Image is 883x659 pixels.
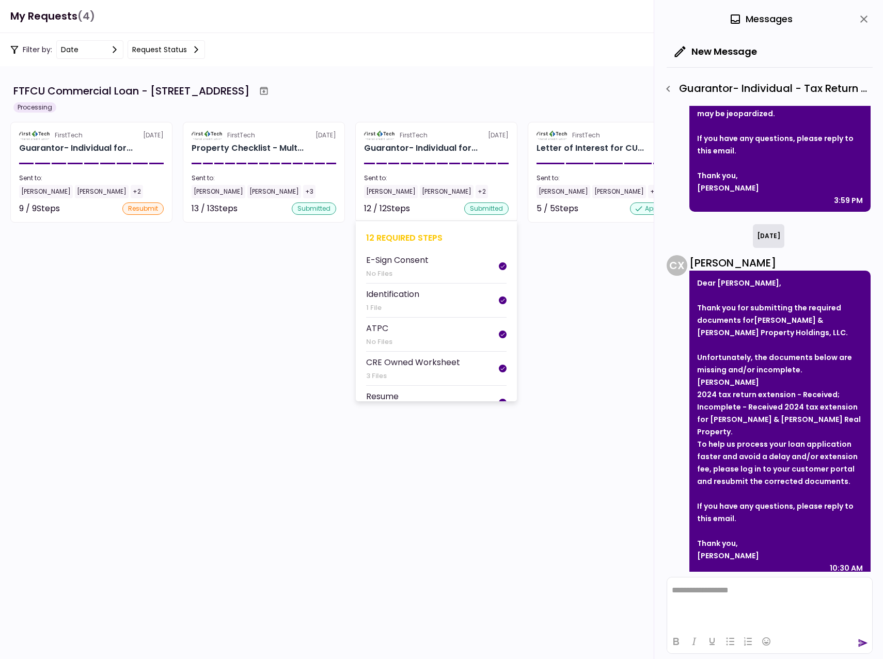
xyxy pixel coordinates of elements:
[858,638,868,648] button: send
[131,185,143,198] div: +2
[464,202,509,215] div: submitted
[855,10,873,28] button: close
[192,131,223,140] img: Partner logo
[192,185,245,198] div: [PERSON_NAME]
[19,185,73,198] div: [PERSON_NAME]
[830,562,863,574] div: 10:30 AM
[192,131,336,140] div: [DATE]
[834,194,863,207] div: 3:59 PM
[19,202,60,215] div: 9 / 9 Steps
[128,40,205,59] button: Request status
[56,40,123,59] button: date
[685,634,703,649] button: Italic
[697,550,863,562] div: [PERSON_NAME]
[75,185,129,198] div: [PERSON_NAME]
[697,302,863,339] div: Thank you for submitting the required documents for .
[366,337,392,347] div: No Files
[77,6,95,27] span: (4)
[689,255,871,271] div: [PERSON_NAME]
[630,202,681,215] div: approved
[19,131,164,140] div: [DATE]
[61,44,78,55] div: date
[13,102,56,113] div: Processing
[537,142,644,154] div: Letter of Interest for CULLUM & KELLEY PROPERTY HOLDINGS, LLC 513 E Caney Street Wharton TX
[667,38,765,65] button: New Message
[703,634,721,649] button: Underline
[667,255,687,276] div: C X
[667,577,872,629] iframe: Rich Text Area
[697,277,863,289] div: Dear [PERSON_NAME],
[366,269,429,279] div: No Files
[721,634,739,649] button: Bullet list
[366,371,460,381] div: 3 Files
[537,174,681,183] div: Sent to:
[366,303,419,313] div: 1 File
[537,131,681,140] div: [DATE]
[697,377,759,387] strong: [PERSON_NAME]
[592,185,646,198] div: [PERSON_NAME]
[366,390,399,403] div: Resume
[729,11,793,27] div: Messages
[648,185,660,198] div: +2
[697,500,863,525] div: If you have any questions, please reply to this email.
[739,634,757,649] button: Numbered list
[366,254,429,266] div: E-Sign Consent
[476,185,488,198] div: +2
[697,132,863,157] div: If you have any questions, please reply to this email.
[247,185,301,198] div: [PERSON_NAME]
[697,182,863,194] div: [PERSON_NAME]
[400,131,428,140] div: FirstTech
[697,438,863,488] div: To help us process your loan application faster and avoid a delay and/or extension fee, please lo...
[697,315,846,338] strong: [PERSON_NAME] & [PERSON_NAME] Property Holdings, LLC
[659,80,873,98] div: Guarantor- Individual - Tax Return - Guarantor
[19,174,164,183] div: Sent to:
[697,352,852,375] strong: Unfortunately, the documents below are missing and/or incomplete.
[364,131,396,140] img: Partner logo
[537,185,590,198] div: [PERSON_NAME]
[227,131,255,140] div: FirstTech
[192,174,336,183] div: Sent to:
[366,231,507,244] div: 12 required steps
[192,202,238,215] div: 13 / 13 Steps
[19,131,51,140] img: Partner logo
[420,185,474,198] div: [PERSON_NAME]
[10,6,95,27] h1: My Requests
[572,131,600,140] div: FirstTech
[55,131,83,140] div: FirstTech
[753,224,784,248] div: [DATE]
[667,634,685,649] button: Bold
[364,202,410,215] div: 12 / 12 Steps
[192,142,304,154] div: Property Checklist - Multi-Family for CULLUM & KELLEY PROPERTY HOLDINGS, LLC 513 E Caney Street
[537,202,578,215] div: 5 / 5 Steps
[364,185,418,198] div: [PERSON_NAME]
[537,131,568,140] img: Partner logo
[366,356,460,369] div: CRE Owned Worksheet
[364,174,509,183] div: Sent to:
[255,82,273,100] button: Archive workflow
[19,142,133,154] div: Guarantor- Individual for CULLUM & KELLEY PROPERTY HOLDINGS, LLC Keith Cullum
[13,83,249,99] div: FTFCU Commercial Loan - [STREET_ADDRESS]
[366,322,392,335] div: ATPC
[697,389,861,437] strong: 2024 tax return extension - Received; Incomplete - Received 2024 tax extension for [PERSON_NAME] ...
[122,202,164,215] div: resubmit
[697,169,863,182] div: Thank you,
[10,40,205,59] div: Filter by:
[758,634,775,649] button: Emojis
[364,131,509,140] div: [DATE]
[366,288,419,301] div: Identification
[364,142,478,154] div: Guarantor- Individual for CULLUM & KELLEY PROPERTY HOLDINGS, LLC Reginald Kelley
[697,537,863,550] div: Thank you,
[292,202,336,215] div: submitted
[303,185,316,198] div: +3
